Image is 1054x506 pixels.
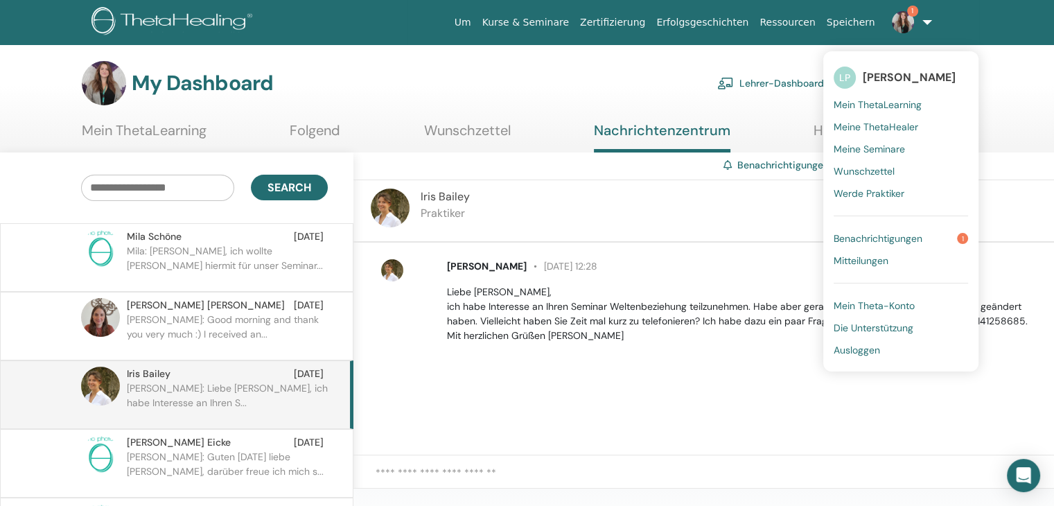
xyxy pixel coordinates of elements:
[127,229,182,244] span: Mila Schöne
[834,322,913,334] span: Die Unterstützung
[251,175,328,200] button: Search
[834,339,968,361] a: Ausloggen
[834,116,968,138] a: Meine ThetaHealer
[294,229,324,244] span: [DATE]
[834,165,895,177] span: Wunschzettel
[834,121,918,133] span: Meine ThetaHealer
[754,10,820,35] a: Ressourcen
[834,98,922,111] span: Mein ThetaLearning
[737,159,829,171] a: Benachrichtigungen
[127,244,328,286] p: Mila: [PERSON_NAME], ich wollte [PERSON_NAME] hiermit für unser Seminar...
[834,62,968,94] a: LP[PERSON_NAME]
[834,317,968,339] a: Die Unterstützung
[834,67,856,89] span: LP
[127,298,285,313] span: [PERSON_NAME] [PERSON_NAME]
[267,180,311,195] span: Search
[447,285,1038,343] p: Liebe [PERSON_NAME], ich habe Interesse an Ihren Seminar Weltenbeziehung teilzunehmen. Habe aber ...
[834,138,968,160] a: Meine Seminare
[371,189,410,227] img: default.jpg
[91,7,257,38] img: logo.png
[527,260,597,272] span: [DATE] 12:28
[821,10,881,35] a: Speichern
[957,233,968,244] span: 1
[127,435,231,450] span: [PERSON_NAME] Eicke
[717,77,734,89] img: chalkboard-teacher.svg
[1007,459,1040,492] div: Open Intercom Messenger
[127,313,328,354] p: [PERSON_NAME]: Good morning and thank you very much :) I received an...
[449,10,477,35] a: Um
[81,229,120,268] img: no-photo.png
[574,10,651,35] a: Zertifizierung
[82,122,207,149] a: Mein ThetaLearning
[127,450,328,491] p: [PERSON_NAME]: Guten [DATE] liebe [PERSON_NAME], darüber freue ich mich s...
[907,6,918,17] span: 1
[892,11,914,33] img: default.jpg
[81,298,120,337] img: default.jpg
[294,367,324,381] span: [DATE]
[290,122,340,149] a: Folgend
[834,232,922,245] span: Benachrichtigungen
[834,182,968,204] a: Werde Praktiker
[834,250,968,272] a: Mitteilungen
[814,122,932,149] a: Hilfe & Ressourcen
[717,68,824,98] a: Lehrer-Dashboard
[424,122,511,149] a: Wunschzettel
[421,205,470,222] p: Praktiker
[651,10,754,35] a: Erfolgsgeschichten
[834,94,968,116] a: Mein ThetaLearning
[834,187,904,200] span: Werde Praktiker
[477,10,574,35] a: Kurse & Seminare
[594,122,730,152] a: Nachrichtenzentrum
[834,143,905,155] span: Meine Seminare
[127,367,170,381] span: Iris Bailey
[294,435,324,450] span: [DATE]
[81,435,120,474] img: no-photo.png
[834,344,880,356] span: Ausloggen
[834,295,968,317] a: Mein Theta-Konto
[863,70,956,85] span: [PERSON_NAME]
[294,298,324,313] span: [DATE]
[834,299,915,312] span: Mein Theta-Konto
[82,61,126,105] img: default.jpg
[381,259,403,281] img: default.jpg
[447,260,527,272] span: [PERSON_NAME]
[132,71,273,96] h3: My Dashboard
[834,227,968,250] a: Benachrichtigungen1
[834,254,888,267] span: Mitteilungen
[421,189,470,204] span: Iris Bailey
[834,160,968,182] a: Wunschzettel
[127,381,328,423] p: [PERSON_NAME]: Liebe [PERSON_NAME], ich habe Interesse an Ihren S...
[823,51,978,372] ul: 1
[81,367,120,405] img: default.jpg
